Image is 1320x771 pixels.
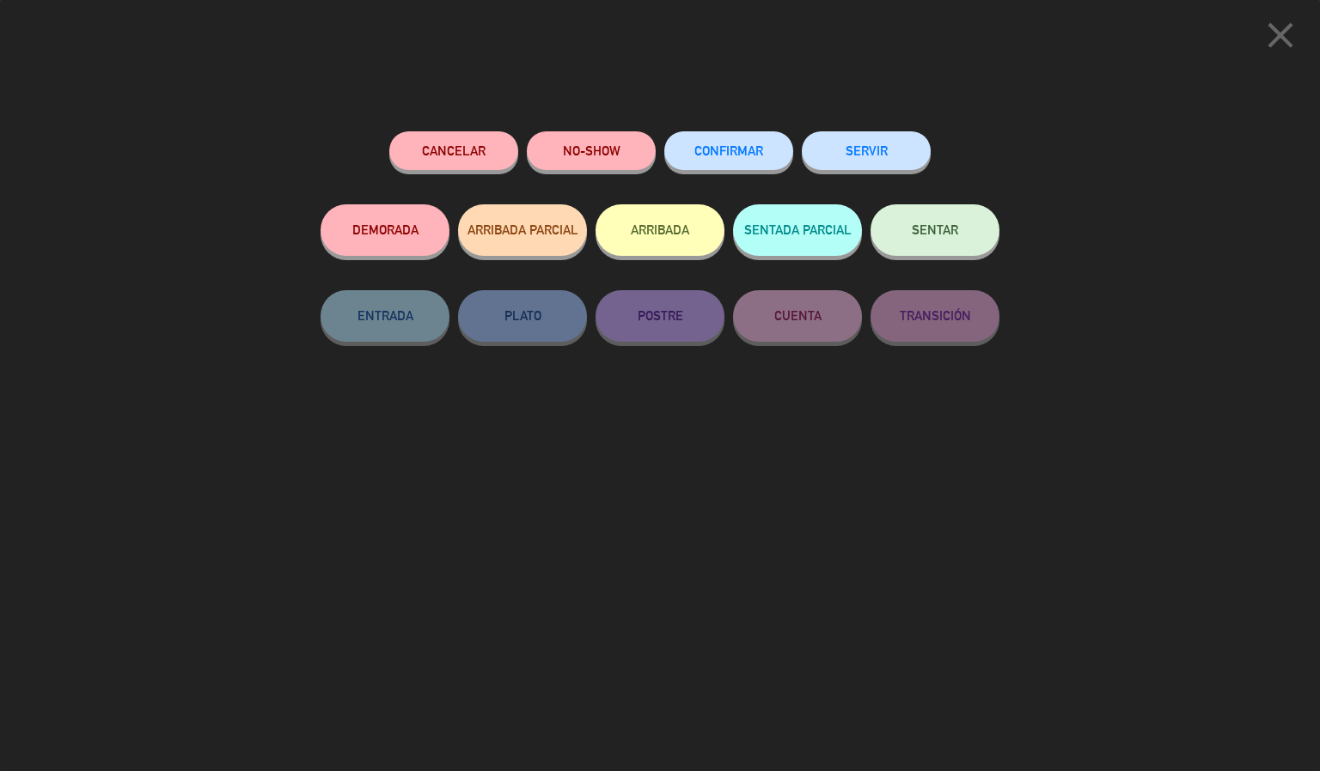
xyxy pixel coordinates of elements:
[321,290,449,342] button: ENTRADA
[458,204,587,256] button: ARRIBADA PARCIAL
[694,143,763,158] span: CONFIRMAR
[733,204,862,256] button: SENTADA PARCIAL
[871,204,999,256] button: SENTAR
[664,131,793,170] button: CONFIRMAR
[458,290,587,342] button: PLATO
[912,222,958,237] span: SENTAR
[389,131,518,170] button: Cancelar
[321,204,449,256] button: DEMORADA
[1254,13,1307,64] button: close
[871,290,999,342] button: TRANSICIÓN
[527,131,656,170] button: NO-SHOW
[596,204,724,256] button: ARRIBADA
[733,290,862,342] button: CUENTA
[1259,14,1302,57] i: close
[467,222,578,237] span: ARRIBADA PARCIAL
[802,131,931,170] button: SERVIR
[596,290,724,342] button: POSTRE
